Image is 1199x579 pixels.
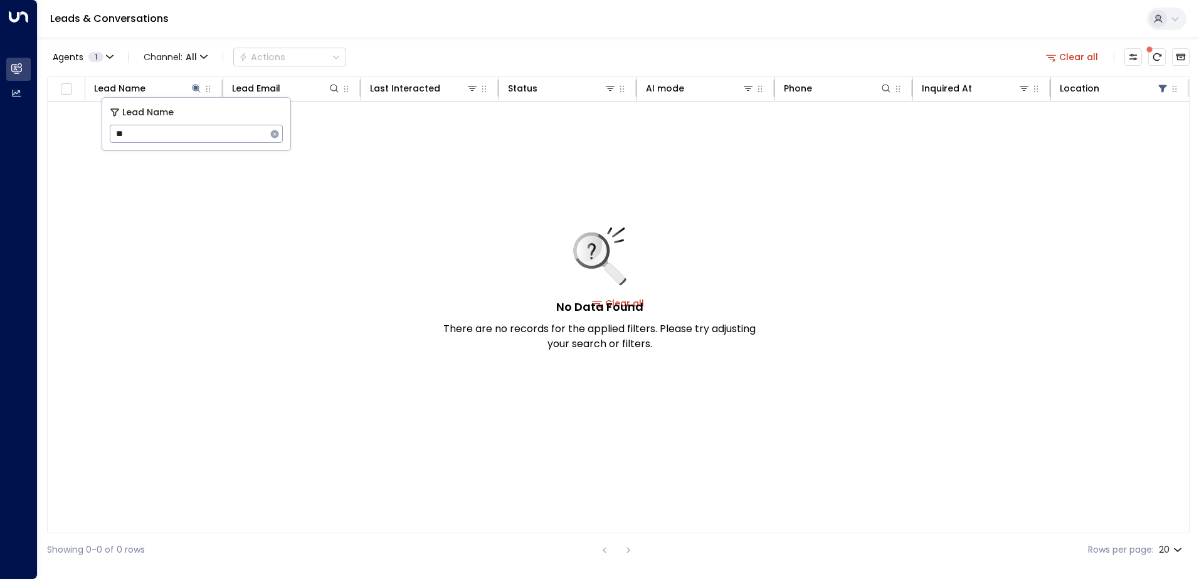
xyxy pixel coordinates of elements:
button: Archived Leads [1172,48,1190,66]
div: Status [508,81,537,96]
span: Channel: [139,48,213,66]
div: Location [1060,81,1169,96]
button: Channel:All [139,48,213,66]
span: All [186,52,197,62]
div: AI mode [646,81,684,96]
div: Lead Email [232,81,280,96]
div: Last Interacted [370,81,440,96]
div: Inquired At [922,81,1030,96]
nav: pagination navigation [596,542,636,558]
div: AI mode [646,81,754,96]
button: Agents1 [47,48,118,66]
label: Rows per page: [1088,543,1154,556]
span: Lead Name [122,105,174,120]
span: Agents [53,53,83,61]
span: 1 [88,52,103,62]
h5: No Data Found [556,298,643,315]
div: Inquired At [922,81,972,96]
a: Leads & Conversations [50,11,169,26]
div: 20 [1159,541,1185,559]
button: Actions [233,48,346,66]
div: Actions [239,51,285,63]
div: Button group with a nested menu [233,48,346,66]
button: Clear all [1041,48,1104,66]
span: Toggle select all [58,81,74,97]
div: Phone [784,81,812,96]
div: Lead Name [94,81,203,96]
button: Customize [1124,48,1142,66]
div: Showing 0-0 of 0 rows [47,543,145,556]
div: Lead Email [232,81,341,96]
span: There are new threads available. Refresh the grid to view the latest updates. [1148,48,1166,66]
p: There are no records for the applied filters. Please try adjusting your search or filters. [443,321,756,352]
div: Last Interacted [370,81,478,96]
div: Location [1060,81,1099,96]
div: Lead Name [94,81,145,96]
div: Phone [784,81,892,96]
div: Status [508,81,616,96]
